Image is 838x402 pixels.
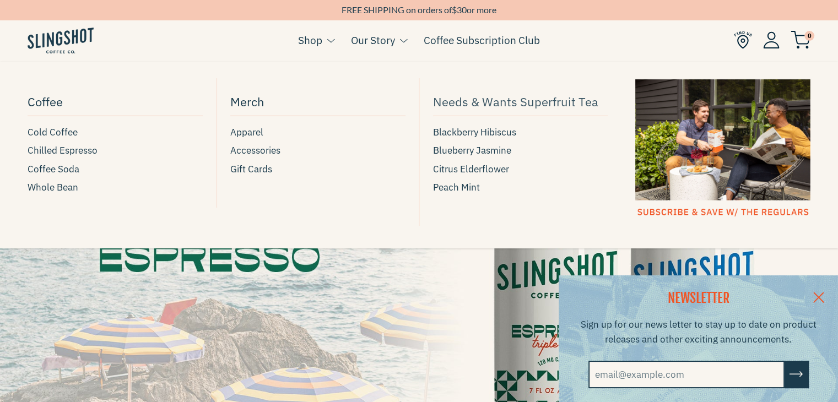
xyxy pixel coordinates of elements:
a: Coffee [28,89,203,116]
span: Citrus Elderflower [433,162,509,177]
a: Needs & Wants Superfruit Tea [433,89,608,116]
span: Gift Cards [230,162,272,177]
img: cart [791,31,810,49]
a: Merch [230,89,406,116]
span: Whole Bean [28,180,78,195]
a: Shop [298,32,322,48]
a: Whole Bean [28,180,203,195]
a: Chilled Espresso [28,143,203,158]
a: Coffee Subscription Club [424,32,540,48]
span: 0 [804,31,814,41]
h2: NEWSLETTER [572,289,824,308]
p: Sign up for our news letter to stay up to date on product releases and other exciting announcements. [572,317,824,347]
a: 0 [791,34,810,47]
span: Peach Mint [433,180,480,195]
a: Citrus Elderflower [433,162,608,177]
input: email@example.com [588,361,785,388]
span: Chilled Espresso [28,143,98,158]
span: Cold Coffee [28,125,78,140]
a: Cold Coffee [28,125,203,140]
a: Gift Cards [230,162,406,177]
img: Account [763,31,780,48]
span: Coffee [28,92,63,111]
a: Apparel [230,125,406,140]
span: Apparel [230,125,263,140]
img: Find Us [734,31,752,49]
span: Accessories [230,143,280,158]
a: Coffee Soda [28,162,203,177]
a: Accessories [230,143,406,158]
a: Blackberry Hibiscus [433,125,608,140]
a: Blueberry Jasmine [433,143,608,158]
span: $ [452,4,457,15]
span: Coffee Soda [28,162,79,177]
a: Peach Mint [433,180,608,195]
a: Our Story [351,32,395,48]
span: 30 [457,4,467,15]
span: Needs & Wants Superfruit Tea [433,92,598,111]
span: Blackberry Hibiscus [433,125,516,140]
span: Blueberry Jasmine [433,143,511,158]
span: Merch [230,92,264,111]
